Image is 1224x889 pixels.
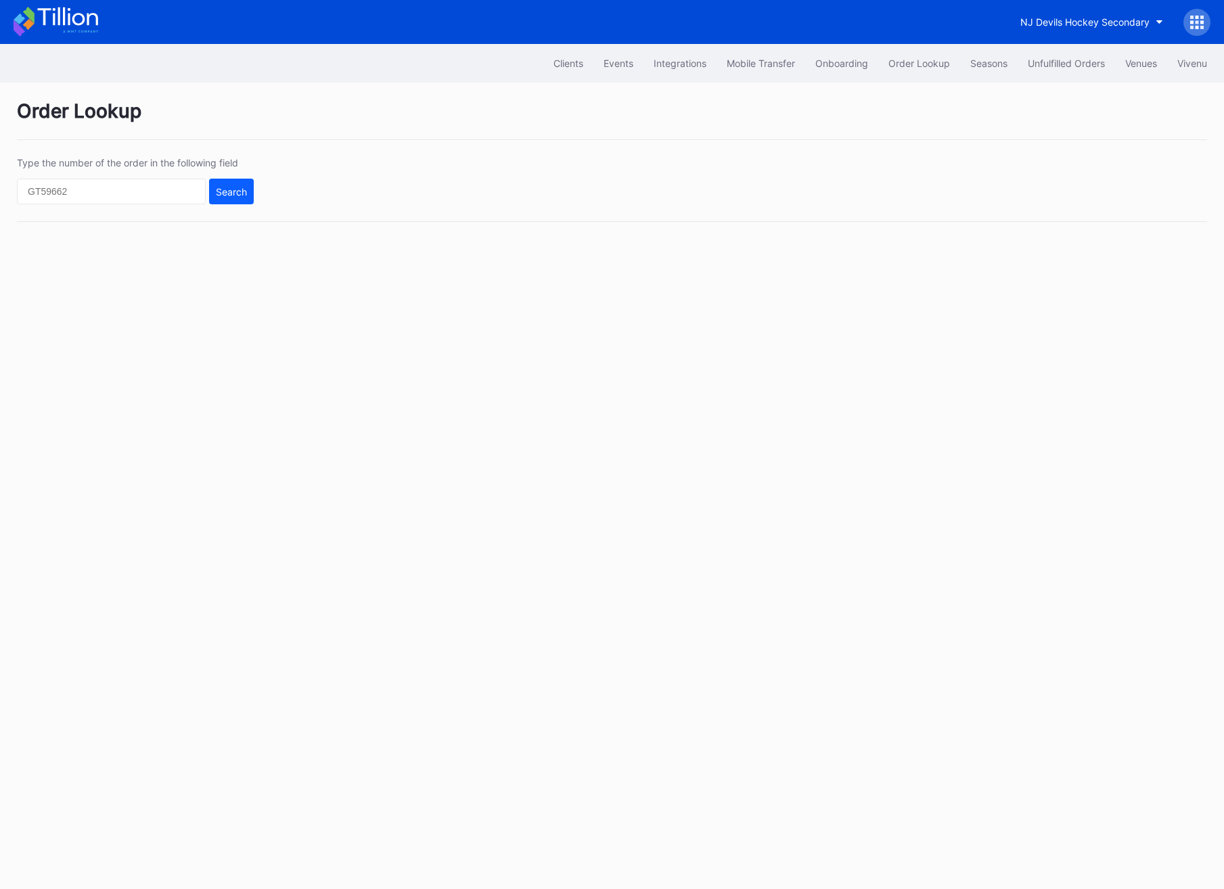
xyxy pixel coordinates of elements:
div: Events [604,58,633,69]
button: Unfulfilled Orders [1018,51,1115,76]
div: Venues [1125,58,1157,69]
div: NJ Devils Hockey Secondary [1020,16,1150,28]
div: Type the number of the order in the following field [17,157,254,168]
button: Integrations [643,51,717,76]
div: Vivenu [1177,58,1207,69]
input: GT59662 [17,179,206,204]
button: Venues [1115,51,1167,76]
button: NJ Devils Hockey Secondary [1010,9,1173,35]
div: Seasons [970,58,1007,69]
button: Clients [543,51,593,76]
div: Mobile Transfer [727,58,795,69]
button: Mobile Transfer [717,51,805,76]
div: Clients [553,58,583,69]
button: Onboarding [805,51,878,76]
div: Onboarding [815,58,868,69]
button: Search [209,179,254,204]
div: Search [216,186,247,198]
div: Unfulfilled Orders [1028,58,1105,69]
button: Vivenu [1167,51,1217,76]
div: Order Lookup [17,99,1207,140]
button: Events [593,51,643,76]
button: Seasons [960,51,1018,76]
button: Order Lookup [878,51,960,76]
div: Integrations [654,58,706,69]
div: Order Lookup [888,58,950,69]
